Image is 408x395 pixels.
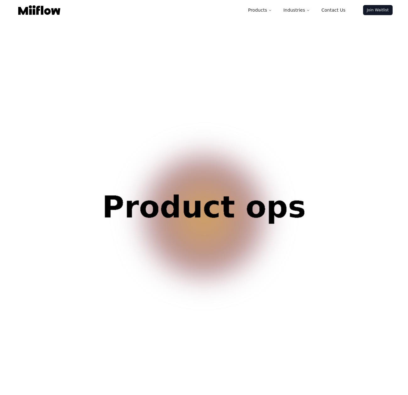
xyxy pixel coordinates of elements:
[316,4,350,16] a: Contact Us
[363,5,393,15] a: Join Waitlist
[16,5,63,15] a: Logo
[63,192,345,252] span: Customer service
[278,4,315,16] button: Industries
[243,4,277,16] button: Products
[18,5,60,15] img: Logo
[243,4,351,16] nav: Main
